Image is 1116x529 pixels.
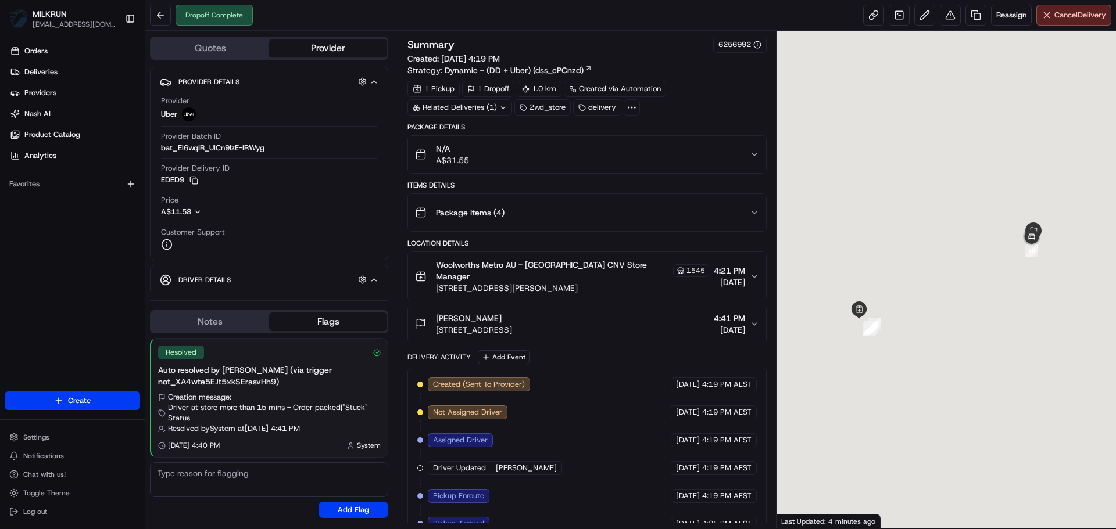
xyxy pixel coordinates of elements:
span: Product Catalog [24,129,80,140]
span: 4:19 PM AEST [702,463,752,473]
span: Cancel Delivery [1054,10,1106,20]
span: System [357,441,381,450]
button: N/AA$31.55 [408,136,766,173]
a: Orders [5,42,145,60]
div: Delivery Activity [407,352,471,362]
button: Package Items (4) [408,194,766,231]
span: Deliveries [24,67,58,77]
span: Nash AI [24,109,51,119]
button: A$11.58 [161,207,263,217]
span: [PERSON_NAME] [496,463,557,473]
span: A$11.58 [161,207,191,217]
div: 10 [1025,244,1038,257]
button: Create [5,391,140,410]
button: Notes [151,312,269,331]
a: Dynamic - (DD + Uber) (dss_cPCnzd) [445,64,592,76]
button: EDED9 [161,175,198,185]
span: Uber [161,109,177,120]
span: Reassign [996,10,1026,20]
span: bat_El6wqIR_UlCn9lzE-IRWyg [161,143,264,153]
div: 4 [863,322,876,335]
span: Provider Details [178,77,239,87]
span: 4:19 PM AEST [702,491,752,501]
span: Provider [161,96,189,106]
span: Pickup Enroute [433,491,484,501]
span: Settings [23,433,49,442]
span: Pickup Arrived [433,519,484,529]
button: [PERSON_NAME][STREET_ADDRESS]4:41 PM[DATE] [408,305,766,343]
div: Favorites [5,175,140,193]
button: Reassign [991,5,1032,26]
div: 5 [863,323,875,336]
button: Driver Details [160,270,378,289]
span: Package Items ( 4 ) [436,207,505,218]
button: Add Flag [319,502,388,518]
span: Not Assigned Driver [433,407,502,418]
span: [DATE] [676,491,700,501]
span: 4:21 PM [714,265,745,276]
span: [STREET_ADDRESS] [436,324,512,336]
h3: Summary [407,39,455,50]
span: Driver Updated [433,463,486,473]
div: 8 [864,321,877,334]
span: 4:19 PM AEST [702,407,752,418]
div: 9 [868,318,881,330]
button: Chat with us! [5,466,140,483]
button: Notifications [5,448,140,464]
a: Analytics [5,146,145,165]
span: Created (Sent To Provider) [433,379,525,390]
span: Assigned Driver [433,435,488,445]
span: Resolved by System [168,423,235,434]
span: Log out [23,507,47,516]
span: [DATE] [676,379,700,390]
span: [STREET_ADDRESS][PERSON_NAME] [436,282,709,294]
div: Auto resolved by [PERSON_NAME] (via trigger not_XA4wte5EJt5xkSErasvHh9) [158,364,381,387]
div: Package Details [407,123,766,132]
span: N/A [436,143,469,154]
span: Chat with us! [23,470,66,479]
div: Items Details [407,181,766,190]
span: at [DATE] 4:41 PM [238,423,300,434]
div: 1 Pickup [407,81,460,97]
span: Orders [24,46,48,56]
button: Provider [269,39,387,57]
div: Location Details [407,239,766,248]
span: [DATE] [676,407,700,418]
button: CancelDelivery [1036,5,1111,26]
span: Create [68,395,91,406]
div: delivery [573,99,621,116]
div: 2wd_store [514,99,571,116]
span: [DATE] [676,519,700,529]
span: Notifications [23,451,64,460]
button: Flags [269,312,387,331]
span: Driver Details [178,275,231,285]
span: Woolworths Metro AU - [GEOGRAPHIC_DATA] CNV Store Manager [436,259,670,282]
span: [DATE] 4:40 PM [168,441,220,450]
span: A$31.55 [436,154,469,166]
button: 6256992 [718,39,761,50]
span: 4:25 PM AEST [702,519,752,529]
img: MILKRUN [9,9,28,28]
button: Log out [5,503,140,520]
button: Add Event [478,350,530,364]
span: Provider Batch ID [161,131,221,142]
span: Driver at store more than 15 mins - Order packed | "Stuck" Status [168,402,381,423]
span: [DATE] [676,463,700,473]
div: 1 Dropoff [462,81,514,97]
button: [EMAIL_ADDRESS][DOMAIN_NAME] [33,20,116,29]
div: Resolved [158,346,204,359]
span: [DATE] [714,276,745,288]
a: Deliveries [5,63,145,81]
span: Providers [24,88,56,98]
button: Woolworths Metro AU - [GEOGRAPHIC_DATA] CNV Store Manager1545[STREET_ADDRESS][PERSON_NAME]4:21 PM... [408,252,766,301]
a: Providers [5,84,145,102]
div: 7 [865,321,878,333]
span: 4:19 PM AEST [702,435,752,445]
span: [DATE] 4:19 PM [441,53,500,64]
a: Created via Automation [564,81,666,97]
span: Created: [407,53,500,64]
a: Nash AI [5,105,145,123]
span: 4:19 PM AEST [702,379,752,390]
